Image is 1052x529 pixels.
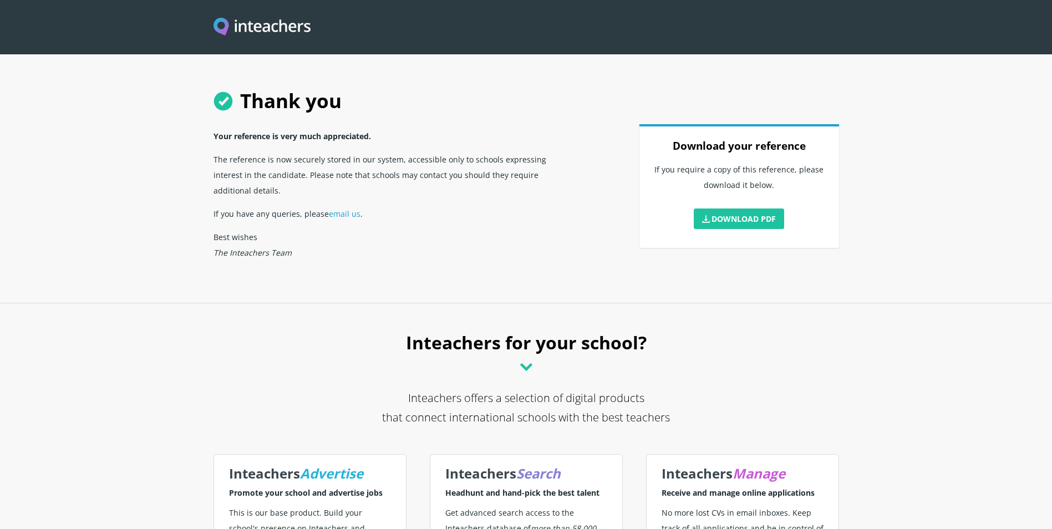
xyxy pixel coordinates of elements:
p: Your reference is very much appreciated. [214,124,573,147]
a: Download PDF [694,208,785,229]
img: Inteachers [214,18,311,37]
strong: Promote your school and advertise jobs [229,487,383,498]
h3: Inteachers [662,462,824,485]
strong: Headhunt and hand-pick the best talent [445,487,599,498]
h1: Thank you [214,78,839,124]
em: Search [516,464,561,482]
strong: Receive and manage online applications [662,487,815,498]
h3: Inteachers [445,462,607,485]
a: email us [329,208,360,219]
em: The Inteachers Team [214,247,292,258]
p: If you require a copy of this reference, please download it below. [653,157,826,204]
em: Manage [733,464,785,482]
h2: Inteachers for your school? [214,327,839,388]
p: The reference is now securely stored in our system, accessible only to schools expressing interes... [214,147,573,202]
em: Advertise [300,464,363,482]
p: Inteachers offers a selection of digital products that connect international schools with the bes... [214,388,839,446]
h3: Download your reference [653,134,826,157]
p: Best wishes [214,225,573,264]
a: Visit this site's homepage [214,18,311,37]
p: If you have any queries, please . [214,202,573,225]
h3: Inteachers [229,462,391,485]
